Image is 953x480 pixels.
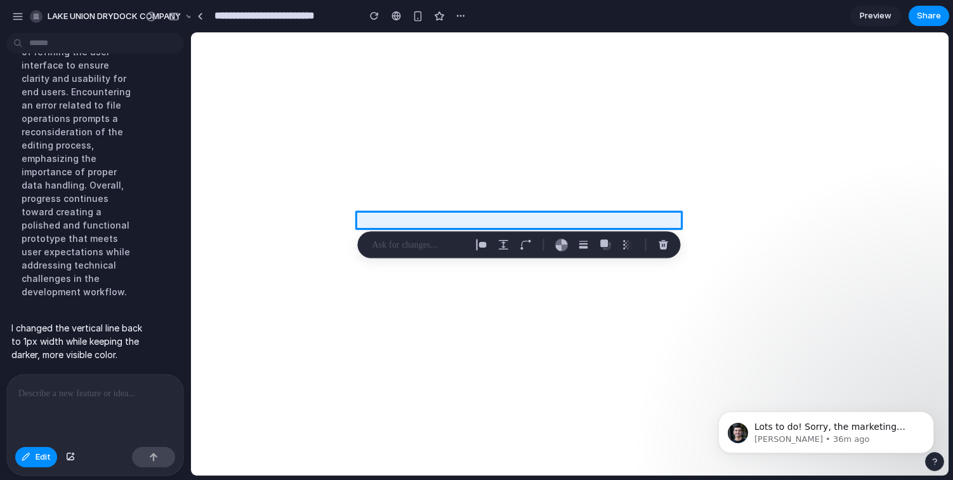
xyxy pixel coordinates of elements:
span: LAKE UNION DRYDOCK COMPANY [48,10,181,23]
span: Share [917,10,941,22]
p: I changed the vertical line back to 1px width while keeping the darker, more visible color. [11,321,147,361]
a: Preview [850,6,901,26]
button: Edit [15,447,57,467]
iframe: Intercom notifications message [699,385,953,474]
button: Share [909,6,949,26]
span: Preview [860,10,891,22]
button: LAKE UNION DRYDOCK COMPANY [25,6,200,27]
span: Edit [36,451,51,463]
